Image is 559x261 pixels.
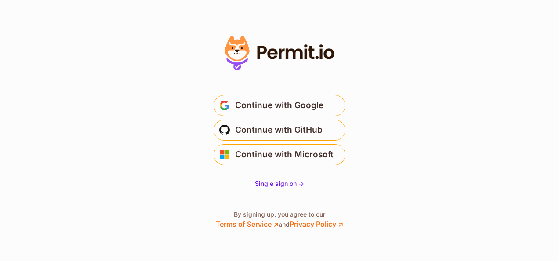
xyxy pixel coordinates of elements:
[216,220,279,228] a: Terms of Service ↗
[255,180,304,187] span: Single sign on ->
[235,123,323,137] span: Continue with GitHub
[235,98,323,112] span: Continue with Google
[235,148,334,162] span: Continue with Microsoft
[214,144,345,165] button: Continue with Microsoft
[214,95,345,116] button: Continue with Google
[290,220,343,228] a: Privacy Policy ↗
[216,210,343,229] p: By signing up, you agree to our and
[255,179,304,188] a: Single sign on ->
[214,120,345,141] button: Continue with GitHub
